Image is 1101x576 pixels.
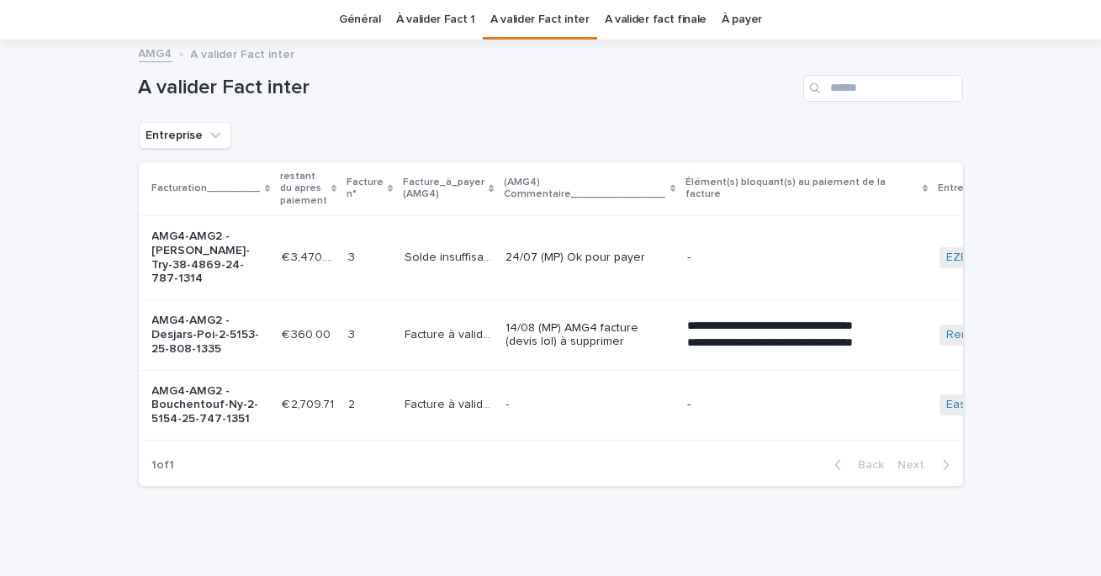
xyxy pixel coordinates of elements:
[282,247,338,265] p: € 3,470.00
[946,398,1051,412] a: Easy Mobilier SASU
[152,314,268,356] p: AMG4-AMG2 - Desjars-Poi-2-5153-25-808-1335
[348,325,358,342] p: 3
[898,459,935,471] span: Next
[405,325,495,342] p: Facture à valider
[892,457,963,473] button: Next
[282,394,337,412] p: € 2,709.71
[139,76,797,100] h1: A valider Fact inter
[506,251,674,265] p: 24/07 (MP) Ok pour payer
[282,325,334,342] p: € 360.00
[403,173,484,204] p: Facture_à_payer (AMG4)
[152,179,261,198] p: Facturation_________
[405,247,495,265] p: Solde insuffisant
[505,173,666,204] p: (AMG4) Commentaire________________
[139,43,172,62] a: AMG4
[938,179,987,198] p: Entreprise
[803,75,963,102] input: Search
[280,167,327,210] p: restant du apres paiement
[347,173,384,204] p: Facture n°
[152,384,268,426] p: AMG4-AMG2 - Bouchentouf-Ny-2-5154-25-747-1351
[687,251,926,265] p: -
[348,394,358,412] p: 2
[849,459,885,471] span: Back
[191,44,295,62] p: A valider Fact inter
[946,251,1014,265] a: EZBAT SARL
[685,173,918,204] p: Élément(s) bloquant(s) au paiement de la facture
[348,247,358,265] p: 3
[821,457,892,473] button: Back
[139,122,231,149] button: Entreprise
[506,321,674,350] p: 14/08 (MP) AMG4 facture (devis lol) à supprimer
[152,230,268,286] p: AMG4-AMG2 - [PERSON_NAME]-Try-38-4869-24-787-1314
[405,394,495,412] p: Facture à valider
[506,398,674,412] p: -
[687,398,926,412] p: -
[139,445,188,486] p: 1 of 1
